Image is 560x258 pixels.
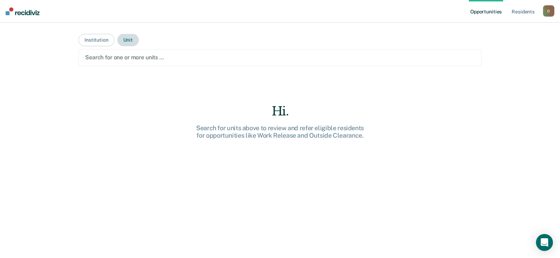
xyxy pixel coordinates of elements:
button: Institution [78,34,114,46]
div: Search for units above to review and refer eligible residents for opportunities like Work Release... [167,124,393,139]
button: D [543,5,554,17]
button: Unit [117,34,139,46]
div: Open Intercom Messenger [536,234,553,251]
img: Recidiviz [6,7,40,15]
div: Hi. [167,104,393,119]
